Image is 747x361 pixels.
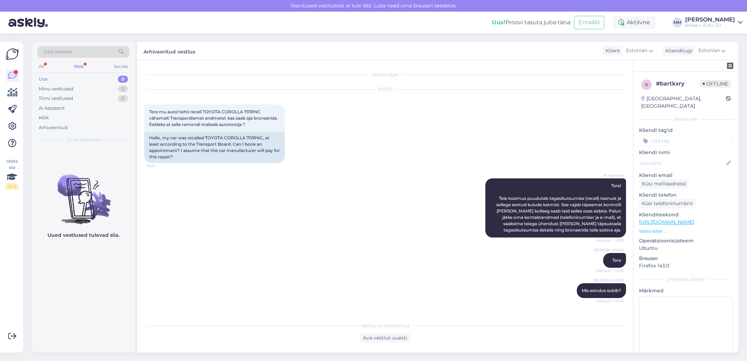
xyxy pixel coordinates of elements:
[492,19,505,26] b: Uus!
[596,298,624,304] span: Nähtud ✓ 10:25
[6,47,19,61] img: Askly Logo
[6,158,18,190] div: Vaata siia
[639,237,733,245] p: Operatsioonisüsteem
[118,95,128,102] div: 0
[37,62,45,71] div: All
[639,245,733,252] p: Ubuntu
[144,86,626,93] div: [DATE]
[663,47,692,55] div: Klienditugi
[639,135,733,146] input: Lisa tag
[639,179,689,189] div: Küsi meiliaadressi
[639,228,733,234] p: Vaata edasi ...
[596,268,624,273] span: Nähtud ✓ 10:25
[582,288,621,293] span: Mis esindus sobib?
[639,116,733,122] div: Kliendi info
[639,211,733,218] p: Klienditeekond
[698,47,720,55] span: Estonian
[596,238,624,243] span: Nähtud ✓ 10:25
[626,47,647,55] span: Estonian
[700,80,731,88] span: Offline
[639,172,733,179] p: Kliendi email
[149,109,279,127] span: Tere mu autol tehti recall TOYOTA COROLLA 701RNC vähemalt Transpordiamet andmetel. kas saab aja b...
[39,124,68,131] div: Arhiveeritud
[118,76,128,83] div: 0
[639,159,725,167] input: Lisa nimi
[118,85,128,93] div: 0
[44,48,72,56] span: Otsi kliente
[639,127,733,134] p: Kliendi tag'id
[639,255,733,262] p: Brauser
[39,105,65,112] div: AI Assistent
[612,258,621,263] span: Tere
[639,219,694,225] a: [URL][DOMAIN_NAME]
[641,95,726,110] div: [GEOGRAPHIC_DATA], [GEOGRAPHIC_DATA]
[685,23,735,28] div: Amserv Auto OÜ
[112,62,129,71] div: Socials
[594,278,624,283] span: [PERSON_NAME]
[492,18,571,27] div: Proovi tasuta juba täna:
[639,287,733,294] p: Märkmed
[594,247,624,253] span: [PERSON_NAME]
[598,173,624,178] span: AI Assistent
[727,63,733,69] img: zendesk
[39,76,48,83] div: Uus
[144,132,285,163] div: Hello, my car was recalled TOYOTA COROLLA 701RNC, at least according to the Transport Board. Can ...
[360,333,410,343] div: Ava vestlus uuesti
[143,46,195,56] label: Arhiveeritud vestlus
[639,262,733,270] p: Firefox 143.0
[685,17,735,23] div: [PERSON_NAME]
[39,85,74,93] div: Minu vestlused
[39,95,73,102] div: Tiimi vestlused
[146,163,173,169] span: 10:25
[361,323,409,329] span: Vestlus on arhiveeritud
[603,47,620,55] div: Klient
[639,199,696,208] div: Küsi telefoninumbrit
[32,162,135,225] img: No chats
[685,17,743,28] a: [PERSON_NAME]Amserv Auto OÜ
[574,16,604,29] button: Emailid
[672,18,682,27] div: MM
[72,62,85,71] div: Web
[656,80,700,88] div: # bartkxry
[47,232,120,239] p: Uued vestlused tulevad siia.
[67,137,100,143] span: Uued vestlused
[39,114,49,121] div: Kõik
[144,71,626,78] div: Vestlus algas
[613,16,656,29] div: Aktiivne
[639,277,733,283] div: [PERSON_NAME]
[645,82,648,87] span: b
[6,183,18,190] div: 2 / 3
[639,149,733,156] p: Kliendi nimi
[639,191,733,199] p: Kliendi telefon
